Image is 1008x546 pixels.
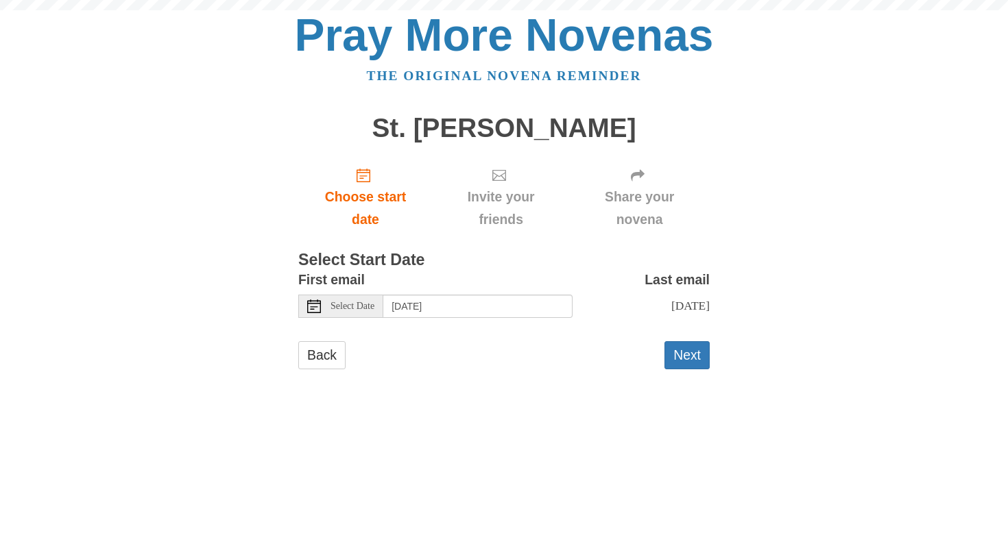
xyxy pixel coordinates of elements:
[298,156,433,238] a: Choose start date
[295,10,714,60] a: Pray More Novenas
[583,186,696,231] span: Share your novena
[298,341,346,369] a: Back
[298,269,365,291] label: First email
[312,186,419,231] span: Choose start date
[446,186,555,231] span: Invite your friends
[331,301,374,311] span: Select Date
[367,69,642,83] a: The original novena reminder
[433,156,569,238] div: Click "Next" to confirm your start date first.
[298,251,710,269] h3: Select Start Date
[671,299,710,312] span: [DATE]
[298,114,710,143] h1: St. [PERSON_NAME]
[569,156,710,238] div: Click "Next" to confirm your start date first.
[664,341,710,369] button: Next
[645,269,710,291] label: Last email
